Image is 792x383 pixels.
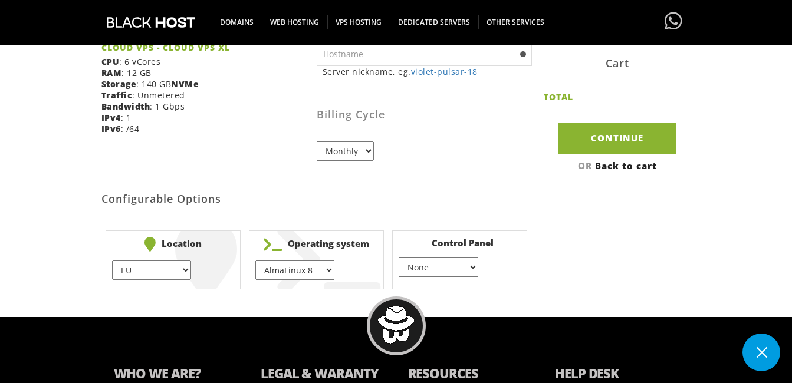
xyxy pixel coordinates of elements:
b: RAM [101,67,122,78]
small: Server nickname, eg. [323,66,532,77]
span: VPS HOSTING [327,15,390,29]
strong: CLOUD VPS - CLOUD VPS XL [101,42,308,53]
b: Bandwidth [101,101,150,112]
span: DOMAINS [212,15,262,29]
img: BlackHOST mascont, Blacky. [377,306,415,344]
select: } } } } [399,257,478,277]
span: WEB HOSTING [262,15,328,29]
b: Storage [101,78,137,90]
b: NVMe [171,78,199,90]
b: Location [112,237,234,252]
div: : 6 vCores : 12 GB : 140 GB : Unmetered : 1 Gbps : 1 : /64 [101,1,317,143]
b: IPv6 [101,123,121,134]
span: DEDICATED SERVERS [390,15,479,29]
span: OTHER SERVICES [478,15,553,29]
h2: TOTAL [544,93,573,101]
h2: Configurable Options [101,181,532,217]
select: } } } } } } [112,260,191,280]
a: violet-pulsar-18 [411,66,478,77]
div: OR [544,159,691,171]
input: Hostname [317,42,532,66]
div: Cart [544,44,691,82]
b: CPU [101,56,120,67]
select: } } } } } } } } } } } } } } } } } } } } } [255,260,334,280]
b: Traffic [101,90,133,101]
b: IPv4 [101,112,121,123]
h3: Billing Cycle [317,109,532,121]
input: Continue [558,123,676,153]
b: Operating system [255,237,377,252]
b: Control Panel [399,237,521,249]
